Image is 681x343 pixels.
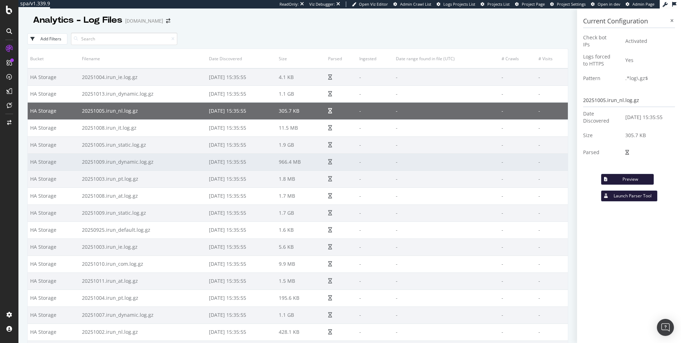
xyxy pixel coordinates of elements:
div: Preview [613,176,648,182]
td: - [536,170,568,187]
th: Date Discovered [206,49,276,68]
td: 1.9 GB [276,136,326,153]
td: HA Storage [28,324,79,341]
th: Bucket [28,49,79,68]
td: - [357,153,393,170]
a: Admin Crawl List [393,1,431,7]
th: Filename [79,49,206,68]
td: 20251003.irun_pt.log.gz [79,170,206,187]
td: [DATE] 15:35:55 [206,221,276,238]
td: 195.6 KB [276,289,326,307]
td: - [499,272,536,289]
th: Date range found in file (UTC) [393,49,499,68]
td: - [499,170,536,187]
td: - [393,119,499,136]
span: Project Settings [557,1,586,7]
td: [DATE] 15:35:55 [206,255,276,272]
td: 1.6 KB [276,221,326,238]
td: - [357,307,393,324]
td: [DATE] 15:35:55 [206,272,276,289]
td: - [357,187,393,204]
td: - [393,68,499,85]
td: 20251009.irun_static.log.gz [79,204,206,221]
td: HA Storage [28,170,79,187]
td: - [499,136,536,153]
td: Yes [620,51,675,70]
td: HA Storage [28,85,79,102]
td: [DATE] 15:35:55 [206,68,276,85]
td: - [393,204,499,221]
td: 20251013.irun_dynamic.log.gz [79,85,206,102]
td: - [357,170,393,187]
td: 20251010.irun_com.log.gz [79,255,206,272]
div: 20251005.irun_nl.log.gz [583,94,675,107]
td: 20251011.irun_at.log.gz [79,272,206,289]
td: HA Storage [28,272,79,289]
td: .*log\.gz$ [620,70,675,87]
td: - [357,85,393,102]
td: - [536,272,568,289]
td: [DATE] 15:35:55 [206,289,276,307]
th: Parsed [326,49,357,68]
td: 9.9 MB [276,255,326,272]
button: Launch Parser Tool [601,190,658,202]
td: - [357,255,393,272]
a: Admin Page [626,1,654,7]
span: Open in dev [598,1,620,7]
td: 20251004.irun_ie.log.gz [79,68,206,85]
th: # Visits [536,49,568,68]
a: Logs Projects List [437,1,475,7]
td: Activated [620,32,675,51]
td: [DATE] 15:35:55 [206,85,276,102]
td: [DATE] 15:35:55 [206,307,276,324]
td: 20251009.irun_dynamic.log.gz [79,153,206,170]
td: [DATE] 15:35:55 [620,108,675,127]
td: HA Storage [28,68,79,85]
td: HA Storage [28,136,79,153]
td: HA Storage [28,102,79,119]
input: Search [71,33,177,45]
th: Ingested [357,49,393,68]
td: - [393,187,499,204]
th: # Crawls [499,49,536,68]
td: 20251002.irun_nl.log.gz [79,324,206,341]
td: - [393,324,499,341]
td: - [499,307,536,324]
td: - [499,238,536,255]
td: 305.7 KB [276,102,326,119]
td: HA Storage [28,307,79,324]
td: 1.1 GB [276,85,326,102]
span: Open Viz Editor [359,1,388,7]
td: 20251003.irun_ie.log.gz [79,238,206,255]
a: Projects List [481,1,510,7]
td: HA Storage [28,255,79,272]
td: [DATE] 15:35:55 [206,119,276,136]
a: Open in dev [591,1,620,7]
button: Preview [601,174,654,185]
td: - [393,85,499,102]
th: Size [276,49,326,68]
td: 1.1 GB [276,307,326,324]
div: [DOMAIN_NAME] [125,17,163,24]
span: Projects List [487,1,510,7]
td: HA Storage [28,187,79,204]
td: 4.1 KB [276,68,326,85]
td: - [357,289,393,307]
td: - [393,238,499,255]
td: - [536,119,568,136]
div: arrow-right-arrow-left [166,18,170,23]
td: [DATE] 15:35:55 [206,136,276,153]
td: 305.7 KB [620,127,675,144]
td: HA Storage [28,119,79,136]
td: 1.8 MB [276,170,326,187]
td: 1.5 MB [276,272,326,289]
td: 5.6 KB [276,238,326,255]
td: Size [583,127,620,144]
span: Logs Projects List [443,1,475,7]
td: - [357,119,393,136]
td: - [536,204,568,221]
td: - [499,324,536,341]
td: HA Storage [28,204,79,221]
td: - [357,238,393,255]
td: 20251007.irun_dynamic.log.gz [79,307,206,324]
